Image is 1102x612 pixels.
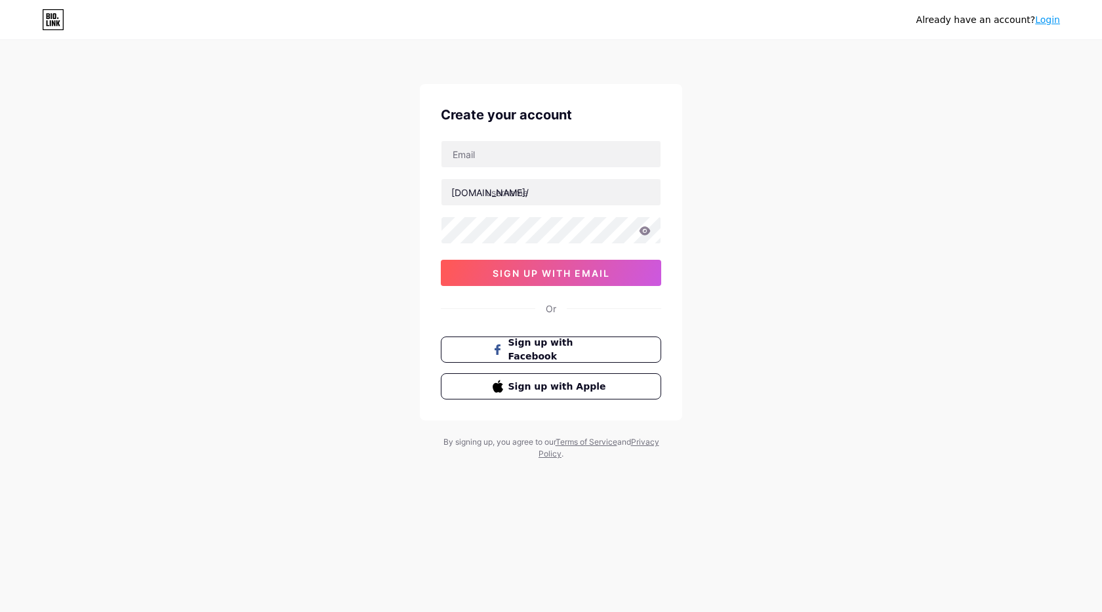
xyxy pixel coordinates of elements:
input: Email [441,141,661,167]
button: Sign up with Apple [441,373,661,399]
a: Terms of Service [556,437,617,447]
span: Sign up with Facebook [508,336,610,363]
div: Create your account [441,105,661,125]
button: sign up with email [441,260,661,286]
span: sign up with email [493,268,610,279]
span: Sign up with Apple [508,380,610,394]
div: Or [546,302,556,316]
div: Already have an account? [916,13,1060,27]
a: Login [1035,14,1060,25]
input: username [441,179,661,205]
div: By signing up, you agree to our and . [439,436,663,460]
button: Sign up with Facebook [441,337,661,363]
div: [DOMAIN_NAME]/ [451,186,529,199]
